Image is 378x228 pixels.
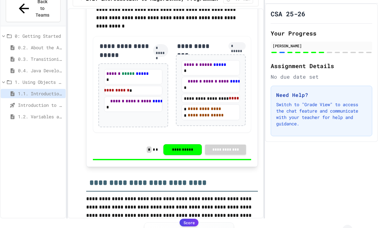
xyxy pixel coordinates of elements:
[18,67,63,74] span: 0.4. Java Development Environments
[271,73,372,81] div: No due date set
[273,43,370,49] div: [PERSON_NAME]
[15,79,63,85] span: 1. Using Objects and Methods
[271,29,372,38] h2: Your Progress
[271,9,305,18] h1: CSA 25-26
[18,56,63,62] span: 0.3. Transitioning from AP CSP to AP CSA
[276,91,367,99] h3: Need Help?
[18,90,63,97] span: 1.1. Introduction to Algorithms, Programming, and Compilers
[18,102,63,108] span: Introduction to Algorithms, Programming, and Compilers
[180,219,199,226] div: Score
[18,113,63,120] span: 1.2. Variables and Data Types
[271,61,372,70] h2: Assignment Details
[276,101,367,127] p: Switch to "Grade View" to access the chat feature and communicate with your teacher for help and ...
[18,44,63,51] span: 0.2. About the AP CSA Exam
[15,33,63,39] span: 0: Getting Started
